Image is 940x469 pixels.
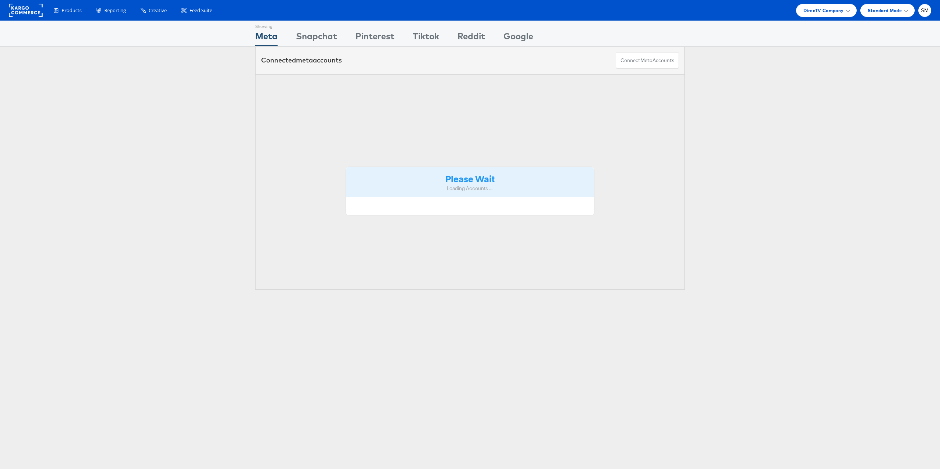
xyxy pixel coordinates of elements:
[640,57,652,64] span: meta
[149,7,167,14] span: Creative
[445,172,495,185] strong: Please Wait
[351,185,589,192] div: Loading Accounts ....
[921,8,929,13] span: SM
[261,56,342,65] div: Connected accounts
[413,30,439,46] div: Tiktok
[503,30,533,46] div: Google
[355,30,394,46] div: Pinterest
[255,30,278,46] div: Meta
[803,7,843,14] span: DirecTV Company
[296,30,337,46] div: Snapchat
[458,30,485,46] div: Reddit
[296,56,313,64] span: meta
[104,7,126,14] span: Reporting
[616,52,679,69] button: ConnectmetaAccounts
[868,7,902,14] span: Standard Mode
[62,7,82,14] span: Products
[189,7,212,14] span: Feed Suite
[255,21,278,30] div: Showing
